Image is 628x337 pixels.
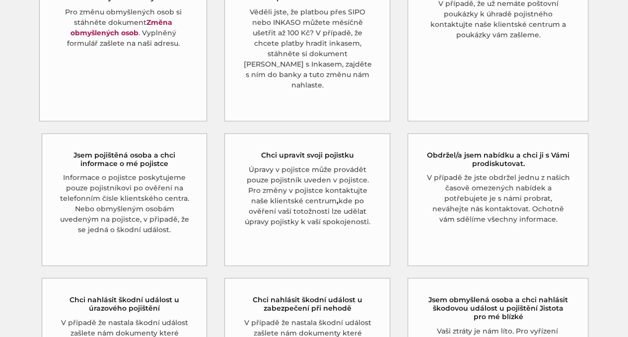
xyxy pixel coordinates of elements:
[337,196,339,205] strong: ,
[242,7,372,90] p: Věděli jste, že platbou přes SIPO nebo INKASO můžete měsíčně ušetřit až 100 Kč? V případě, že chc...
[242,165,372,227] p: Úpravy v pojistce může provádět pouze pojistník uveden v pojistce. Pro změny v pojistce kontaktuj...
[57,7,190,49] p: Pro změnu obmyšlených osob si stáhněte dokument . Vyplněný formulář zašlete na naši adresu.
[425,296,570,321] h5: Jsem obmyšlená osoba a chci nahlásit škodovou událost u pojištění Jistota pro mé blízké
[242,296,372,313] h5: Chci nahlásit škodní událost u zabezpečení při nehodě
[425,151,570,168] h5: Obdržel/a jsem nabídku a chci ji s Vámi prodiskutovat.
[60,296,190,313] h5: Chci nahlásit škodní událost u úrazového pojištění
[70,18,172,37] a: Změna obmyšlených osob
[425,172,570,225] p: V případě že jste obdržel jednu z našich časově omezených nabídek a potřebujete je s námi probrat...
[261,151,354,160] h5: Chci upravit svoji pojistku
[60,151,190,168] h5: Jsem pojištěná osoba a chci informace o mé pojistce
[60,172,190,235] p: Informace o pojistce poskytujeme pouze pojistníkovi po ověření na telefonním čísle klientského ce...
